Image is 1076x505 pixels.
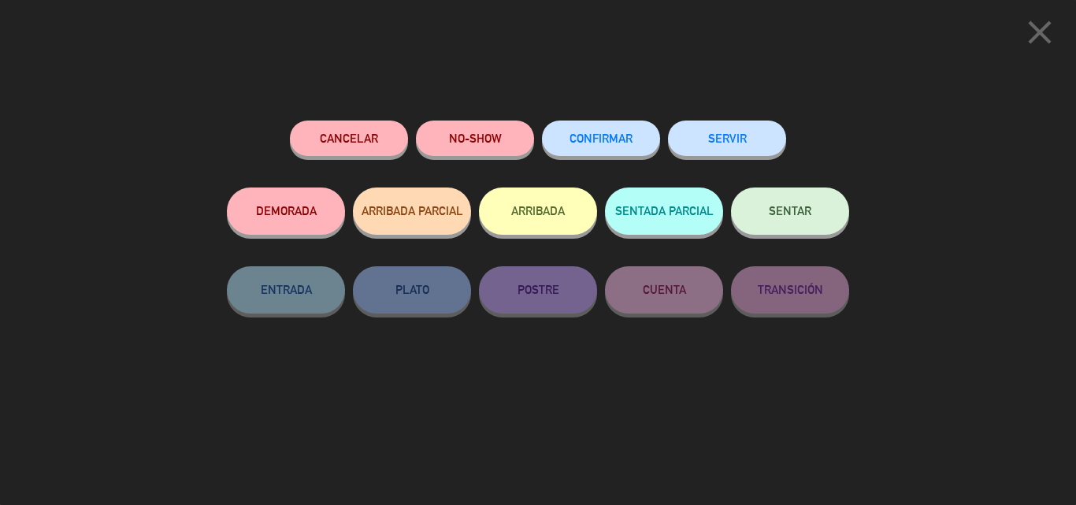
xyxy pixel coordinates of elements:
[731,188,849,235] button: SENTAR
[542,121,660,156] button: CONFIRMAR
[290,121,408,156] button: Cancelar
[353,266,471,314] button: PLATO
[731,266,849,314] button: TRANSICIÓN
[227,266,345,314] button: ENTRADA
[362,204,463,217] span: ARRIBADA PARCIAL
[1015,12,1064,58] button: close
[479,188,597,235] button: ARRIBADA
[479,266,597,314] button: POSTRE
[416,121,534,156] button: NO-SHOW
[605,188,723,235] button: SENTADA PARCIAL
[668,121,786,156] button: SERVIR
[605,266,723,314] button: CUENTA
[353,188,471,235] button: ARRIBADA PARCIAL
[1020,13,1059,52] i: close
[570,132,633,145] span: CONFIRMAR
[227,188,345,235] button: DEMORADA
[769,204,811,217] span: SENTAR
